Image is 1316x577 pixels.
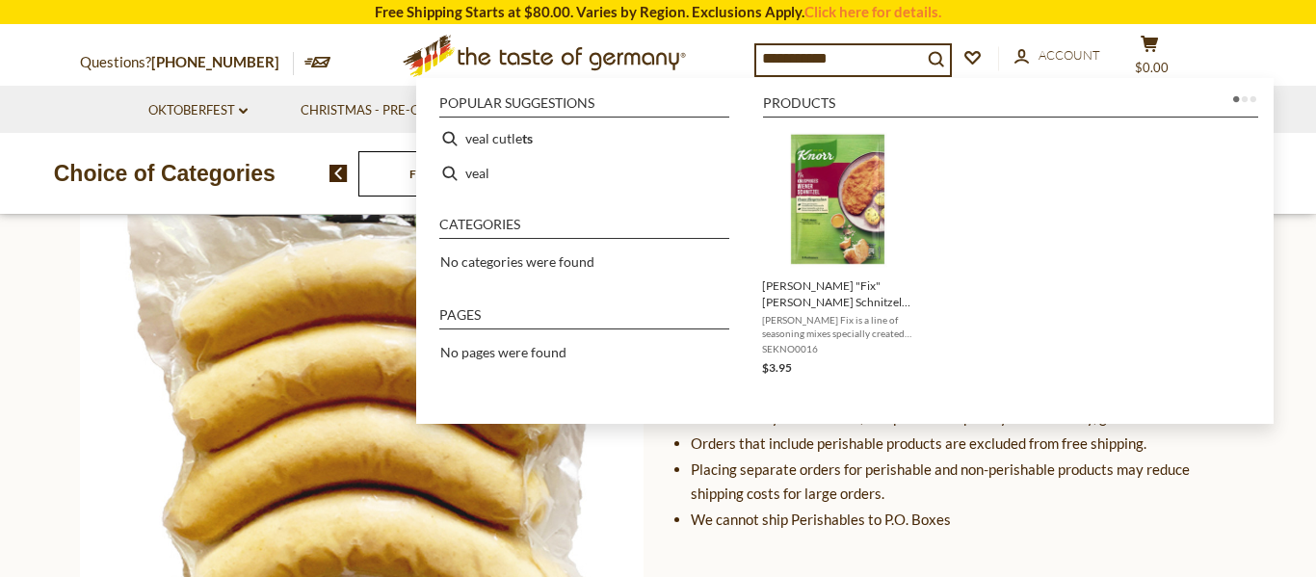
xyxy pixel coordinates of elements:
a: [PERSON_NAME] "Fix" [PERSON_NAME] Schnitzel Seasoning Mix, 3.2 oz[PERSON_NAME] Fix is a line of s... [762,129,913,378]
button: $0.00 [1120,35,1178,83]
li: Categories [439,218,729,239]
a: [PHONE_NUMBER] [151,53,279,70]
span: No categories were found [440,253,594,270]
p: Questions? [80,50,294,75]
li: Orders that include perishable products are excluded from free shipping. [691,432,1236,456]
span: Account [1039,47,1100,63]
a: Christmas - PRE-ORDER [301,100,465,121]
a: Click here for details. [804,3,941,20]
li: Placing separate orders for perishable and non-perishable products may reduce shipping costs for ... [691,458,1236,506]
li: veal cutlets [432,121,737,156]
img: previous arrow [329,165,348,182]
li: Products [763,96,1258,118]
li: We cannot ship Perishables to P.O. Boxes [691,508,1236,532]
li: veal [432,156,737,191]
span: $0.00 [1135,60,1169,75]
span: SEKNO0016 [762,342,913,355]
a: Food By Category [409,167,501,181]
li: Pages [439,308,729,329]
span: [PERSON_NAME] "Fix" [PERSON_NAME] Schnitzel Seasoning Mix, 3.2 oz [762,277,913,310]
span: [PERSON_NAME] Fix is a line of seasoning mixes specially created to flavor specific dishes repres... [762,313,913,340]
a: Oktoberfest [148,100,248,121]
span: $3.95 [762,360,792,375]
span: No pages were found [440,344,566,360]
a: Account [1014,45,1100,66]
b: ts [522,127,533,149]
li: Knorr "Fix" Wiener Schnitzel Seasoning Mix, 3.2 oz [754,121,921,385]
div: Instant Search Results [416,78,1274,424]
li: Popular suggestions [439,96,729,118]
